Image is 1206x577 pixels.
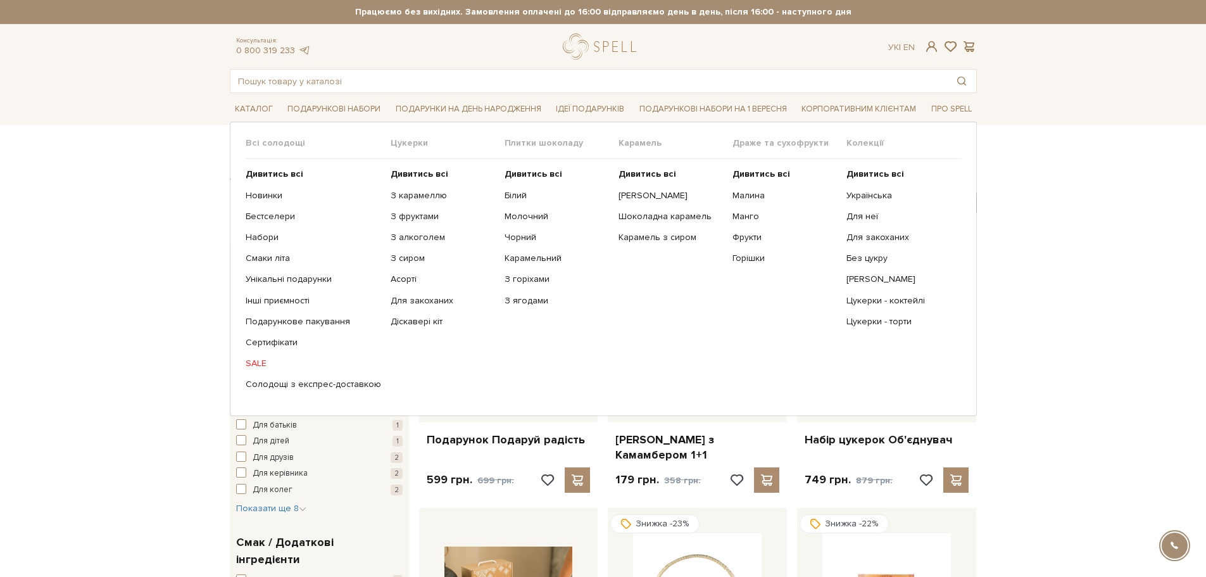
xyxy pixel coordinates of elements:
[505,168,562,179] b: Дивитись всі
[505,168,609,180] a: Дивитись всі
[246,232,381,243] a: Набори
[230,6,977,18] strong: Працюємо без вихідних. Замовлення оплачені до 16:00 відправляємо день в день, після 16:00 - насту...
[846,168,904,179] b: Дивитись всі
[846,274,951,285] a: [PERSON_NAME]
[846,232,951,243] a: Для закоханих
[391,485,403,495] span: 2
[947,70,976,92] button: Пошук товару у каталозі
[391,452,403,463] span: 2
[391,137,505,149] span: Цукерки
[903,42,915,53] a: En
[246,358,381,369] a: SALE
[391,253,495,264] a: З сиром
[846,137,960,149] span: Колекції
[846,211,951,222] a: Для неї
[427,433,591,447] a: Подарунок Подаруй радість
[246,137,391,149] span: Всі солодощі
[246,190,381,201] a: Новинки
[732,190,837,201] a: Малина
[634,98,792,120] a: Подарункові набори на 1 Вересня
[805,433,969,447] a: Набір цукерок Об'єднувач
[563,34,642,60] a: logo
[846,316,951,327] a: Цукерки - торти
[505,232,609,243] a: Чорний
[846,295,951,307] a: Цукерки - коктейлі
[236,419,403,432] button: Для батьків 1
[615,472,701,488] p: 179 грн.
[477,475,514,486] span: 699 грн.
[505,190,609,201] a: Білий
[732,168,837,180] a: Дивитись всі
[846,190,951,201] a: Українська
[253,467,308,480] span: Для керівника
[888,42,915,53] div: Ук
[246,316,381,327] a: Подарункове пакування
[246,274,381,285] a: Унікальні подарунки
[732,137,846,149] span: Драже та сухофрукти
[236,534,399,568] span: Смак / Додаткові інгредієнти
[505,295,609,307] a: З ягодами
[236,37,311,45] span: Консультація:
[391,316,495,327] a: Діскавері кіт
[805,472,893,488] p: 749 грн.
[505,274,609,285] a: З горіхами
[393,420,403,431] span: 1
[505,211,609,222] a: Молочний
[846,168,951,180] a: Дивитись всі
[253,435,289,448] span: Для дітей
[246,168,303,179] b: Дивитись всі
[619,168,723,180] a: Дивитись всі
[253,484,292,497] span: Для колег
[619,232,723,243] a: Карамель з сиром
[619,137,732,149] span: Карамель
[298,45,311,56] a: telegram
[619,168,676,179] b: Дивитись всі
[282,99,386,119] a: Подарункові набори
[230,70,947,92] input: Пошук товару у каталозі
[391,190,495,201] a: З карамеллю
[391,168,448,179] b: Дивитись всі
[246,295,381,307] a: Інші приємності
[253,419,297,432] span: Для батьків
[391,99,546,119] a: Подарунки на День народження
[899,42,901,53] span: |
[230,99,278,119] a: Каталог
[846,253,951,264] a: Без цукру
[236,502,306,515] button: Показати ще 8
[253,452,294,464] span: Для друзів
[856,475,893,486] span: 879 грн.
[926,99,977,119] a: Про Spell
[246,379,381,390] a: Солодощі з експрес-доставкою
[732,232,837,243] a: Фрукти
[246,337,381,348] a: Сертифікати
[551,99,629,119] a: Ідеї подарунків
[391,168,495,180] a: Дивитись всі
[610,514,700,533] div: Знижка -23%
[664,475,701,486] span: 358 грн.
[391,468,403,479] span: 2
[796,98,921,120] a: Корпоративним клієнтам
[732,168,790,179] b: Дивитись всі
[391,211,495,222] a: З фруктами
[619,190,723,201] a: [PERSON_NAME]
[391,274,495,285] a: Асорті
[393,436,403,447] span: 1
[800,514,889,533] div: Знижка -22%
[391,295,495,307] a: Для закоханих
[236,45,295,56] a: 0 800 319 233
[236,452,403,464] button: Для друзів 2
[246,211,381,222] a: Бестселери
[615,433,779,462] a: [PERSON_NAME] з Камамбером 1+1
[246,168,381,180] a: Дивитись всі
[391,232,495,243] a: З алкоголем
[236,484,403,497] button: Для колег 2
[427,472,514,488] p: 599 грн.
[732,253,837,264] a: Горішки
[236,503,306,514] span: Показати ще 8
[236,435,403,448] button: Для дітей 1
[246,253,381,264] a: Смаки літа
[505,137,619,149] span: Плитки шоколаду
[236,467,403,480] button: Для керівника 2
[732,211,837,222] a: Манго
[619,211,723,222] a: Шоколадна карамель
